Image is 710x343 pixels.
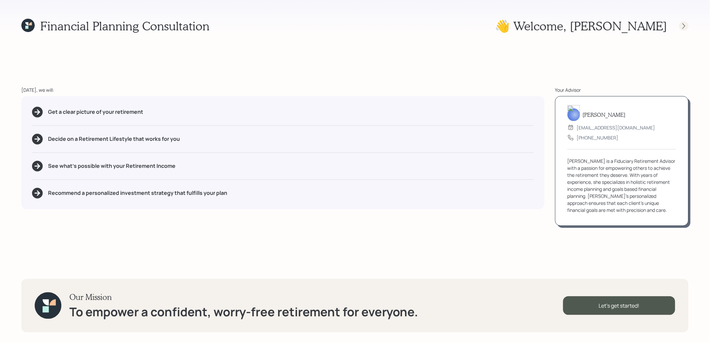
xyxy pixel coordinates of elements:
[48,109,143,115] h5: Get a clear picture of your retirement
[577,134,619,141] div: [PHONE_NUMBER]
[577,124,655,131] div: [EMAIL_ADDRESS][DOMAIN_NAME]
[568,105,580,121] img: treva-nostdahl-headshot.png
[21,86,545,93] div: [DATE], we will:
[555,86,689,93] div: Your Advisor
[583,111,626,118] h5: [PERSON_NAME]
[69,292,418,302] h3: Our Mission
[48,190,227,196] h5: Recommend a personalized investment strategy that fulfills your plan
[69,305,418,319] h1: To empower a confident, worry-free retirement for everyone.
[495,19,667,33] h1: 👋 Welcome , [PERSON_NAME]
[48,163,175,169] h5: See what's possible with your Retirement Income
[568,157,676,214] div: [PERSON_NAME] is a Fiduciary Retirement Advisor with a passion for empowering others to achieve t...
[40,19,210,33] h1: Financial Planning Consultation
[48,136,180,142] h5: Decide on a Retirement Lifestyle that works for you
[563,296,675,315] div: Let's get started!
